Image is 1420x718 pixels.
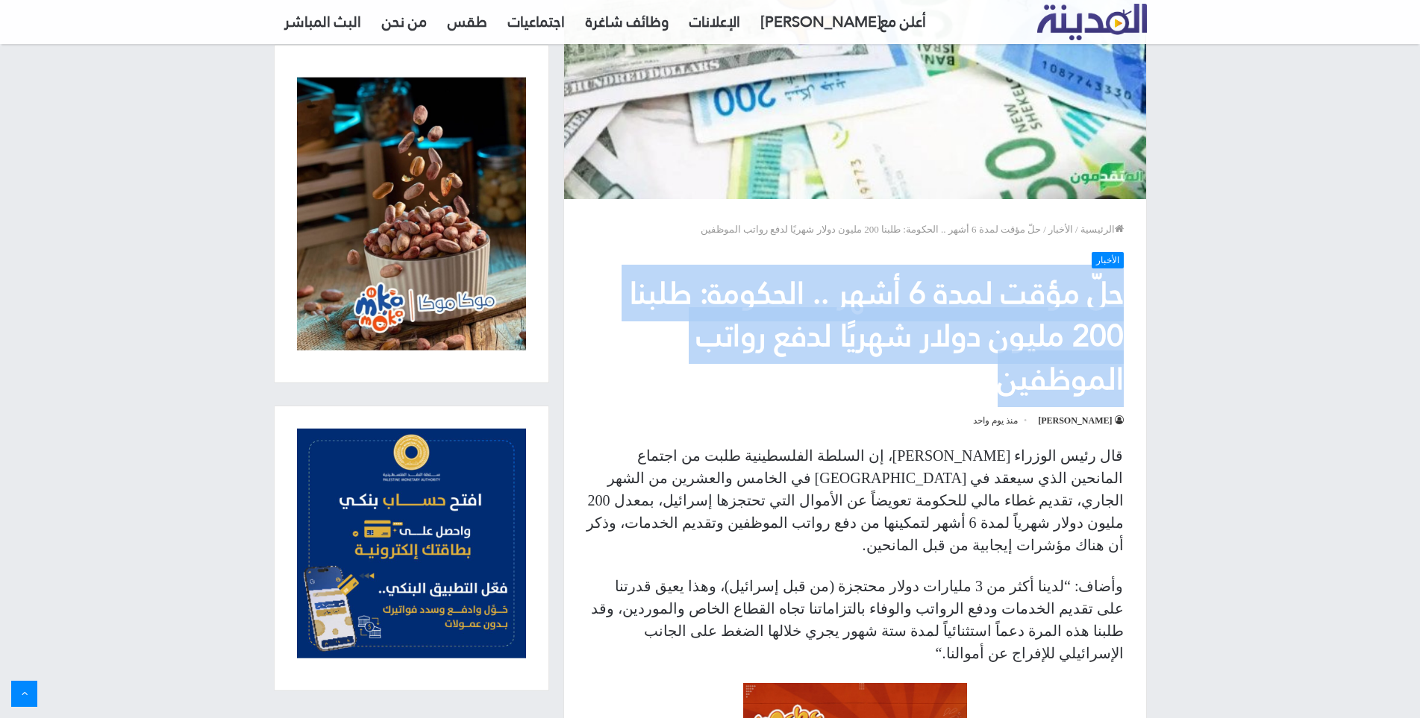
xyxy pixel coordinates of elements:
[1037,4,1147,41] a: تلفزيون المدينة
[1048,224,1073,235] a: الأخبار
[973,412,1029,429] span: منذ يوم واحد
[1037,4,1147,40] img: تلفزيون المدينة
[1080,224,1124,235] a: الرئيسية
[1038,415,1123,426] a: [PERSON_NAME]
[936,645,946,661] span: “.
[587,575,1124,664] p: وأضاف: “لدينا أكثر من 3 مليارات دولار محتجزة (من قبل إسرائيل)، وهذا يعيق قدرتنا على تقديم الخدمات...
[1092,252,1124,268] a: الأخبار
[863,537,866,553] span: .
[701,224,1042,235] span: حلّ مؤقت لمدة 6 أشهر .. الحكومة: طلبنا 200 مليون دولار شهريًا لدفع رواتب الموظفين
[587,444,1124,556] p: قال رئيس الوزراء [PERSON_NAME]، إن السلطة الفلسطينية طلبت من اجتماع المانحين الذي سيعقد في [GEOGR...
[587,272,1124,400] h1: حلّ مؤقت لمدة 6 أشهر .. الحكومة: طلبنا 200 مليون دولار شهريًا لدفع رواتب الموظفين
[1043,224,1046,235] em: /
[1075,224,1078,235] em: /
